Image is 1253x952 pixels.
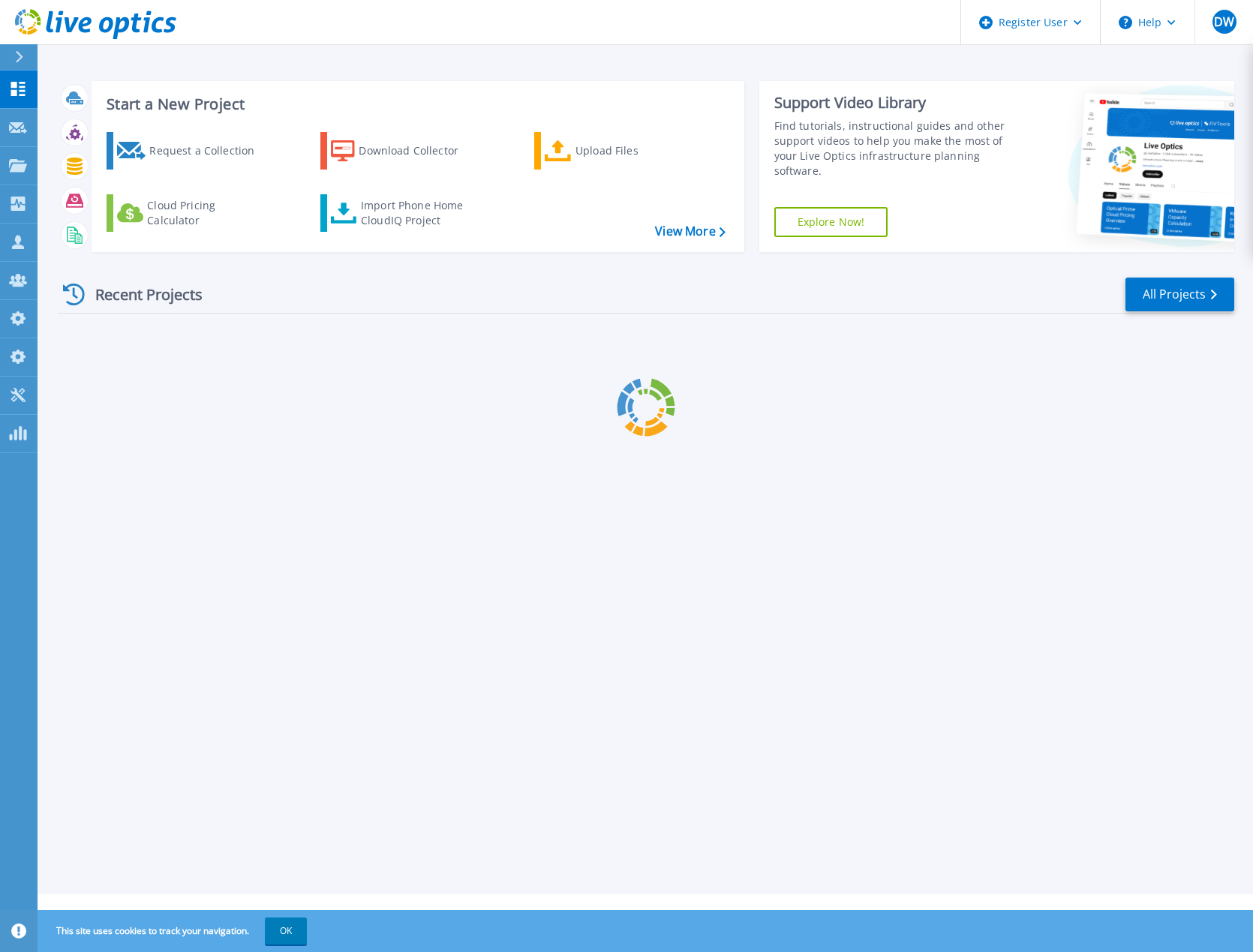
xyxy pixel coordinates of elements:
[1125,278,1234,311] a: All Projects
[147,198,267,228] div: Cloud Pricing Calculator
[359,136,479,166] div: Download Collector
[320,132,488,170] a: Download Collector
[361,198,478,228] div: Import Phone Home CloudIQ Project
[58,276,223,313] div: Recent Projects
[774,93,1014,113] div: Support Video Library
[534,132,702,170] a: Upload Files
[107,132,274,170] a: Request a Collection
[655,224,725,239] a: View More
[774,207,888,237] a: Explore Now!
[107,96,725,113] h3: Start a New Project
[575,136,696,166] div: Upload Files
[1214,16,1234,28] span: DW
[774,119,1014,179] div: Find tutorials, instructional guides and other support videos to help you make the most of your L...
[107,194,274,232] a: Cloud Pricing Calculator
[149,136,269,166] div: Request a Collection
[265,917,307,944] button: OK
[41,917,307,944] span: This site uses cookies to track your navigation.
